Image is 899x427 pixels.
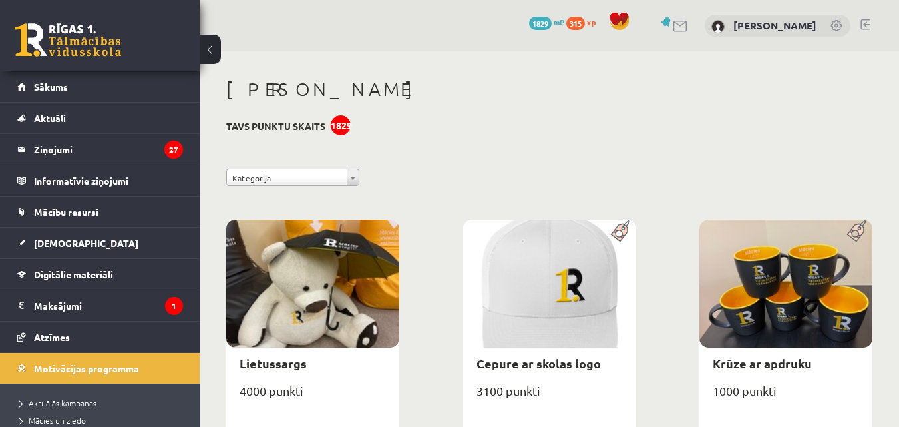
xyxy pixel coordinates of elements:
[17,197,183,227] a: Mācību resursi
[331,115,351,135] div: 1829
[226,380,399,413] div: 4000 punkti
[17,134,183,165] a: Ziņojumi27
[17,353,183,384] a: Motivācijas programma
[713,356,812,371] a: Krūze ar apdruku
[529,17,552,30] span: 1829
[34,112,66,124] span: Aktuāli
[17,165,183,196] a: Informatīvie ziņojumi
[17,322,183,352] a: Atzīmes
[20,397,186,409] a: Aktuālās kampaņas
[34,134,183,165] legend: Ziņojumi
[463,380,636,413] div: 3100 punkti
[34,81,68,93] span: Sākums
[165,297,183,315] i: 1
[34,165,183,196] legend: Informatīvie ziņojumi
[15,23,121,57] a: Rīgas 1. Tālmācības vidusskola
[20,414,186,426] a: Mācies un ziedo
[34,290,183,321] legend: Maksājumi
[34,362,139,374] span: Motivācijas programma
[34,331,70,343] span: Atzīmes
[842,220,872,242] img: Populāra prece
[606,220,636,242] img: Populāra prece
[17,103,183,133] a: Aktuāli
[733,19,816,32] a: [PERSON_NAME]
[164,141,183,159] i: 27
[226,121,325,132] h3: Tavs punktu skaits
[587,17,596,27] span: xp
[554,17,564,27] span: mP
[17,290,183,321] a: Maksājumi1
[226,78,872,101] h1: [PERSON_NAME]
[711,20,725,33] img: Roberta Visocka
[20,415,86,426] span: Mācies un ziedo
[17,228,183,258] a: [DEMOGRAPHIC_DATA]
[529,17,564,27] a: 1829 mP
[17,259,183,290] a: Digitālie materiāli
[17,71,183,102] a: Sākums
[699,380,872,413] div: 1000 punkti
[566,17,585,30] span: 315
[20,398,96,408] span: Aktuālās kampaņas
[232,169,341,187] span: Kategorija
[476,356,601,371] a: Cepure ar skolas logo
[34,206,98,218] span: Mācību resursi
[240,356,307,371] a: Lietussargs
[34,268,113,280] span: Digitālie materiāli
[34,237,138,249] span: [DEMOGRAPHIC_DATA]
[226,169,359,186] a: Kategorija
[566,17,602,27] a: 315 xp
